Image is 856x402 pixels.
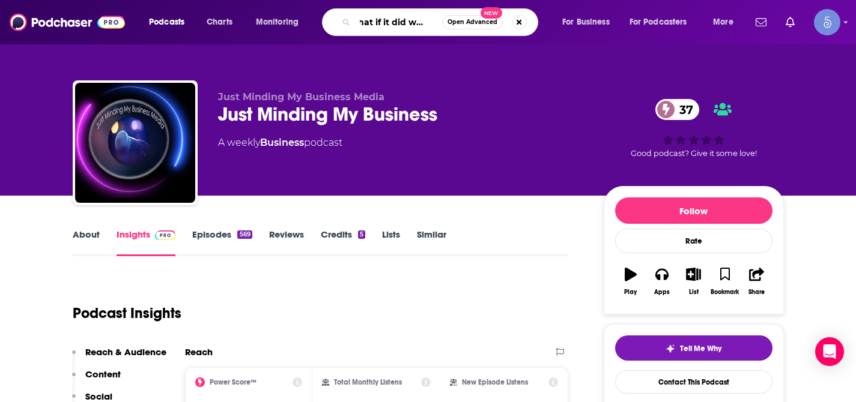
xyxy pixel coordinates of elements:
img: User Profile [814,9,840,35]
h2: Power Score™ [210,378,256,386]
p: Social [85,391,112,402]
div: Apps [654,289,670,296]
div: 569 [237,230,252,239]
button: List [678,260,709,303]
button: Apps [646,260,678,303]
div: 5 [358,230,365,239]
span: Charts [207,14,232,31]
span: Just Minding My Business Media [218,91,384,103]
img: Just Minding My Business [75,83,195,203]
button: Share [741,260,772,303]
a: InsightsPodchaser Pro [117,229,176,256]
button: Content [72,368,121,391]
h1: Podcast Insights [73,304,181,322]
input: Search podcasts, credits, & more... [355,13,442,32]
a: Episodes569 [192,229,252,256]
a: Lists [382,229,400,256]
img: Podchaser - Follow, Share and Rate Podcasts [10,11,125,34]
button: Reach & Audience [72,346,166,368]
div: Open Intercom Messenger [815,337,844,366]
span: Podcasts [149,14,184,31]
div: A weekly podcast [218,136,342,150]
h2: Reach [185,346,213,358]
span: For Podcasters [630,14,687,31]
a: Business [260,137,304,148]
a: Reviews [269,229,304,256]
span: More [713,14,733,31]
div: Play [624,289,637,296]
span: For Business [562,14,610,31]
p: Content [85,368,121,380]
button: Bookmark [709,260,741,303]
div: Search podcasts, credits, & more... [333,8,550,36]
a: Show notifications dropdown [781,12,800,32]
button: open menu [247,13,314,32]
button: Show profile menu [814,9,840,35]
div: Share [748,289,765,296]
button: Open AdvancedNew [442,15,503,29]
button: Play [615,260,646,303]
div: List [689,289,699,296]
p: Reach & Audience [85,346,166,358]
div: Rate [615,229,773,253]
button: open menu [705,13,748,32]
a: Show notifications dropdown [751,12,771,32]
span: Open Advanced [448,19,497,25]
button: tell me why sparkleTell Me Why [615,335,773,361]
a: Credits5 [321,229,365,256]
img: Podchaser Pro [155,230,176,240]
a: 37 [655,99,699,120]
div: 37Good podcast? Give it some love! [604,91,784,166]
button: open menu [141,13,200,32]
span: Tell Me Why [680,344,721,353]
a: About [73,229,100,256]
span: 37 [667,99,699,120]
img: tell me why sparkle [666,344,675,353]
span: New [481,7,502,19]
a: Charts [199,13,240,32]
button: open menu [554,13,625,32]
h2: Total Monthly Listens [334,378,402,386]
div: Bookmark [711,289,739,296]
a: Contact This Podcast [615,370,773,394]
span: Monitoring [256,14,299,31]
h2: New Episode Listens [462,378,528,386]
a: Similar [417,229,446,256]
button: Follow [615,197,773,224]
span: Logged in as Spiral5-G1 [814,9,840,35]
span: Good podcast? Give it some love! [631,149,757,158]
button: open menu [622,13,705,32]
